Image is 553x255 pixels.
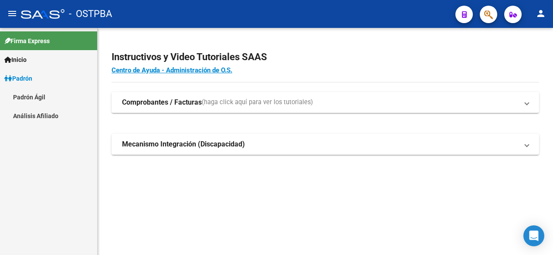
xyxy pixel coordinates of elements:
[202,98,313,107] span: (haga click aquí para ver los tutoriales)
[4,55,27,65] span: Inicio
[112,92,539,113] mat-expansion-panel-header: Comprobantes / Facturas(haga click aquí para ver los tutoriales)
[112,134,539,155] mat-expansion-panel-header: Mecanismo Integración (Discapacidad)
[536,8,546,19] mat-icon: person
[122,98,202,107] strong: Comprobantes / Facturas
[4,36,50,46] span: Firma Express
[69,4,112,24] span: - OSTPBA
[122,139,245,149] strong: Mecanismo Integración (Discapacidad)
[112,66,232,74] a: Centro de Ayuda - Administración de O.S.
[523,225,544,246] div: Open Intercom Messenger
[7,8,17,19] mat-icon: menu
[4,74,32,83] span: Padrón
[112,49,539,65] h2: Instructivos y Video Tutoriales SAAS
